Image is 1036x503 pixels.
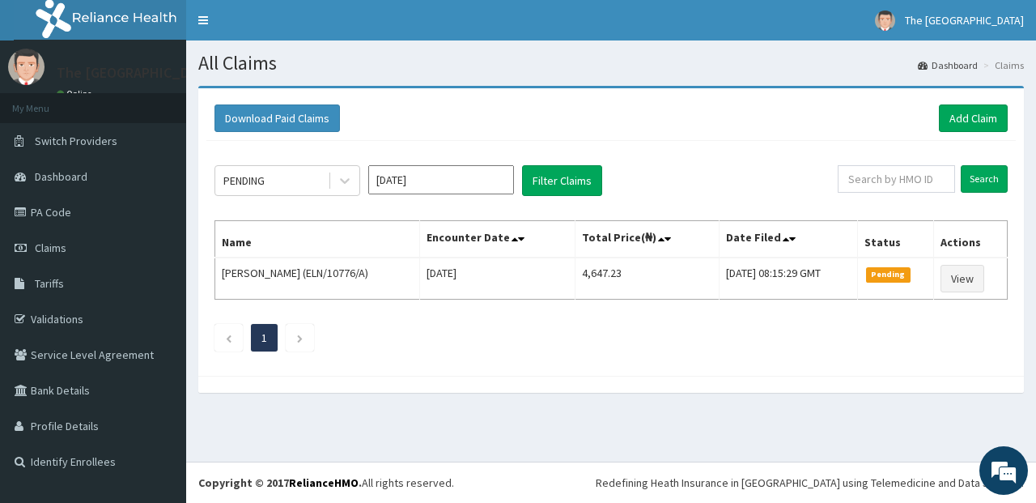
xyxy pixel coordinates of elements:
[961,165,1008,193] input: Search
[838,165,955,193] input: Search by HMO ID
[866,267,911,282] span: Pending
[719,258,857,300] td: [DATE] 08:15:29 GMT
[875,11,895,31] img: User Image
[905,13,1024,28] span: The [GEOGRAPHIC_DATA]
[858,221,934,258] th: Status
[215,258,420,300] td: [PERSON_NAME] (ELN/10776/A)
[575,258,719,300] td: 4,647.23
[186,462,1036,503] footer: All rights reserved.
[35,134,117,148] span: Switch Providers
[198,475,362,490] strong: Copyright © 2017 .
[575,221,719,258] th: Total Price(₦)
[57,88,96,100] a: Online
[368,165,514,194] input: Select Month and Year
[215,221,420,258] th: Name
[35,241,66,255] span: Claims
[35,276,64,291] span: Tariffs
[225,330,232,345] a: Previous page
[35,169,87,184] span: Dashboard
[940,265,984,292] a: View
[420,258,575,300] td: [DATE]
[223,173,265,189] div: PENDING
[420,221,575,258] th: Encounter Date
[198,53,1024,74] h1: All Claims
[719,221,857,258] th: Date Filed
[289,475,359,490] a: RelianceHMO
[934,221,1008,258] th: Actions
[979,58,1024,72] li: Claims
[261,330,267,345] a: Page 1 is your current page
[939,104,1008,132] a: Add Claim
[918,58,978,72] a: Dashboard
[57,66,219,80] p: The [GEOGRAPHIC_DATA]
[8,49,45,85] img: User Image
[596,475,1024,491] div: Redefining Heath Insurance in [GEOGRAPHIC_DATA] using Telemedicine and Data Science!
[522,165,602,196] button: Filter Claims
[296,330,304,345] a: Next page
[214,104,340,132] button: Download Paid Claims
